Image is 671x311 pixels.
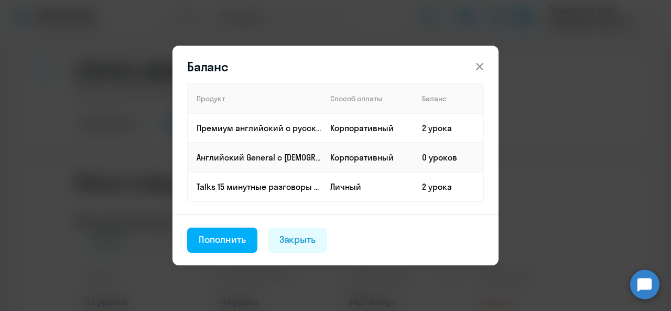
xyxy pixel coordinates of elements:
td: 0 уроков [414,143,483,172]
td: Личный [322,172,414,201]
th: Способ оплаты [322,84,414,113]
td: Корпоративный [322,113,414,143]
th: Баланс [414,84,483,113]
button: Закрыть [268,228,328,253]
p: Talks 15 минутные разговоры на английском [197,181,321,192]
header: Баланс [172,58,499,75]
div: Закрыть [279,233,316,246]
th: Продукт [188,84,322,113]
div: Пополнить [199,233,246,246]
button: Пополнить [187,228,257,253]
td: 2 урока [414,113,483,143]
p: Английский General с [DEMOGRAPHIC_DATA] преподавателем [197,152,321,163]
td: Корпоративный [322,143,414,172]
td: 2 урока [414,172,483,201]
p: Премиум английский с русскоговорящим преподавателем [197,122,321,134]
